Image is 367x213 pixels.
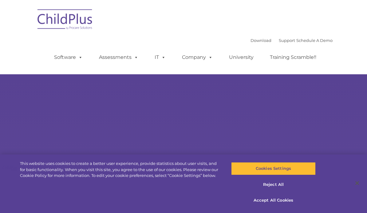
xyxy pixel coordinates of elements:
a: Company [176,51,219,63]
a: University [223,51,260,63]
a: Training Scramble!! [264,51,322,63]
font: | [251,38,333,43]
a: Schedule A Demo [296,38,333,43]
button: Close [350,176,364,190]
a: IT [148,51,172,63]
a: Software [48,51,89,63]
img: ChildPlus by Procare Solutions [34,5,96,36]
a: Support [279,38,295,43]
div: This website uses cookies to create a better user experience, provide statistics about user visit... [20,161,220,179]
button: Accept All Cookies [231,194,316,207]
a: Assessments [93,51,144,63]
button: Reject All [231,178,316,191]
button: Cookies Settings [231,162,316,175]
a: Download [251,38,271,43]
